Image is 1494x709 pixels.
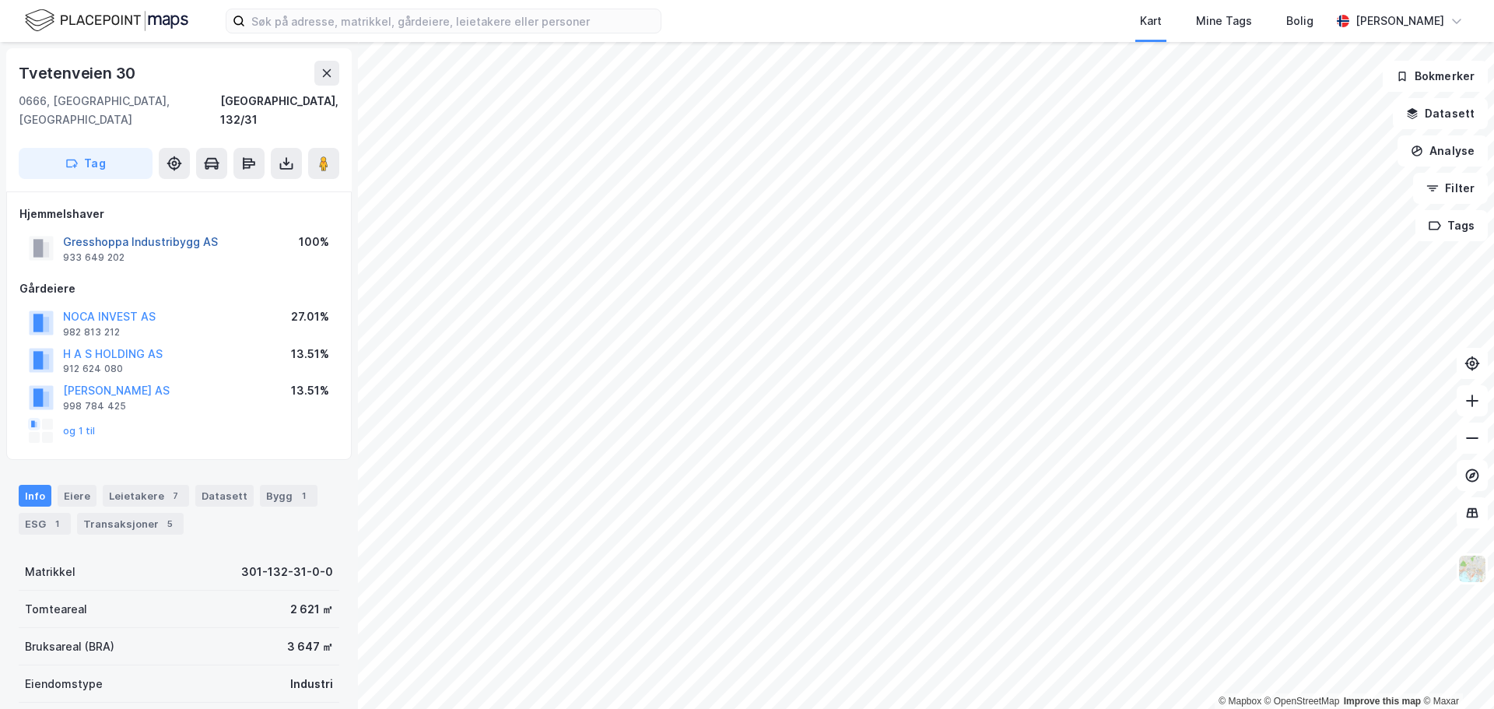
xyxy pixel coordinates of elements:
[77,513,184,535] div: Transaksjoner
[25,637,114,656] div: Bruksareal (BRA)
[25,563,75,581] div: Matrikkel
[1416,634,1494,709] iframe: Chat Widget
[1413,173,1488,204] button: Filter
[19,205,338,223] div: Hjemmelshaver
[103,485,189,507] div: Leietakere
[1286,12,1313,30] div: Bolig
[1264,696,1340,707] a: OpenStreetMap
[25,600,87,619] div: Tomteareal
[299,233,329,251] div: 100%
[291,345,329,363] div: 13.51%
[19,485,51,507] div: Info
[63,326,120,339] div: 982 813 212
[63,363,123,375] div: 912 624 080
[1416,634,1494,709] div: Kontrollprogram for chat
[290,600,333,619] div: 2 621 ㎡
[162,516,177,532] div: 5
[63,400,126,412] div: 998 784 425
[25,7,188,34] img: logo.f888ab2527a4732fd821a326f86c7f29.svg
[63,251,124,264] div: 933 649 202
[1393,98,1488,129] button: Datasett
[19,61,139,86] div: Tvetenveien 30
[287,637,333,656] div: 3 647 ㎡
[1344,696,1421,707] a: Improve this map
[1355,12,1444,30] div: [PERSON_NAME]
[260,485,317,507] div: Bygg
[167,488,183,504] div: 7
[1196,12,1252,30] div: Mine Tags
[19,92,220,129] div: 0666, [GEOGRAPHIC_DATA], [GEOGRAPHIC_DATA]
[296,488,311,504] div: 1
[25,675,103,693] div: Eiendomstype
[245,9,661,33] input: Søk på adresse, matrikkel, gårdeiere, leietakere eller personer
[1383,61,1488,92] button: Bokmerker
[1415,210,1488,241] button: Tags
[1398,135,1488,167] button: Analyse
[19,279,338,298] div: Gårdeiere
[1219,696,1261,707] a: Mapbox
[49,516,65,532] div: 1
[241,563,333,581] div: 301-132-31-0-0
[1140,12,1162,30] div: Kart
[290,675,333,693] div: Industri
[19,148,153,179] button: Tag
[220,92,339,129] div: [GEOGRAPHIC_DATA], 132/31
[195,485,254,507] div: Datasett
[58,485,96,507] div: Eiere
[1457,554,1487,584] img: Z
[291,307,329,326] div: 27.01%
[291,381,329,400] div: 13.51%
[19,513,71,535] div: ESG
